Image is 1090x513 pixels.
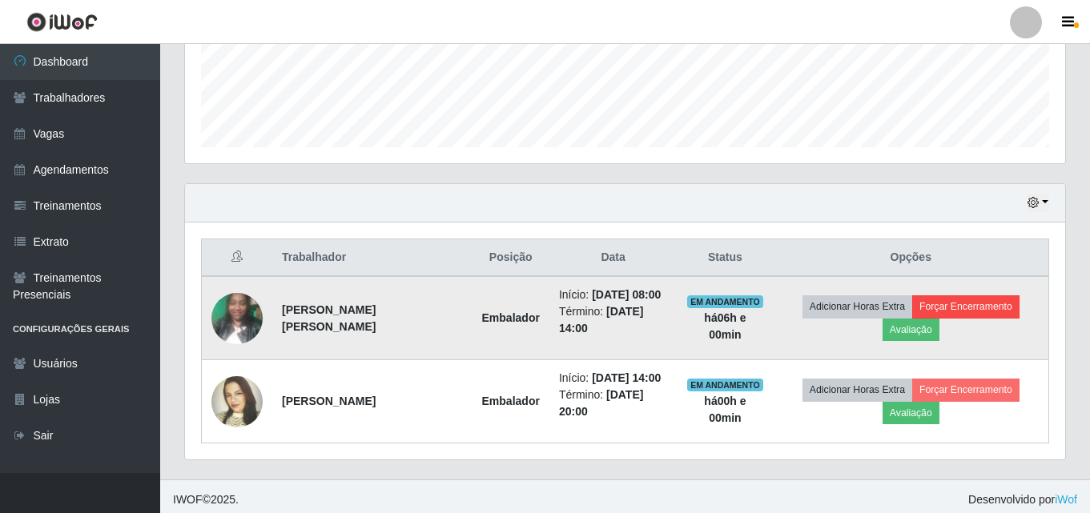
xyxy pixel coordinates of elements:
li: Início: [559,370,667,387]
button: Avaliação [883,319,939,341]
span: © 2025 . [173,491,239,508]
li: Início: [559,287,667,303]
button: Avaliação [883,402,939,424]
button: Adicionar Horas Extra [802,379,912,401]
img: CoreUI Logo [26,12,98,32]
button: Forçar Encerramento [912,379,1020,401]
strong: [PERSON_NAME] [PERSON_NAME] [282,303,376,333]
strong: há 00 h e 00 min [704,395,746,424]
li: Término: [559,303,667,337]
img: 1719496420169.jpeg [211,346,263,457]
span: IWOF [173,493,203,506]
img: 1713098995975.jpeg [211,284,263,352]
th: Opções [774,239,1049,277]
span: EM ANDAMENTO [687,379,763,391]
span: EM ANDAMENTO [687,295,763,308]
strong: [PERSON_NAME] [282,395,376,407]
strong: Embalador [482,311,540,324]
strong: há 06 h e 00 min [704,311,746,341]
time: [DATE] 08:00 [592,288,661,301]
strong: Embalador [482,395,540,407]
button: Forçar Encerramento [912,295,1020,318]
time: [DATE] 14:00 [592,371,661,384]
span: Desenvolvido por [968,491,1077,508]
button: Adicionar Horas Extra [802,295,912,318]
th: Data [549,239,677,277]
th: Trabalhador [272,239,473,277]
a: iWof [1055,493,1077,506]
th: Status [677,239,773,277]
li: Término: [559,387,667,420]
th: Posição [473,239,549,277]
